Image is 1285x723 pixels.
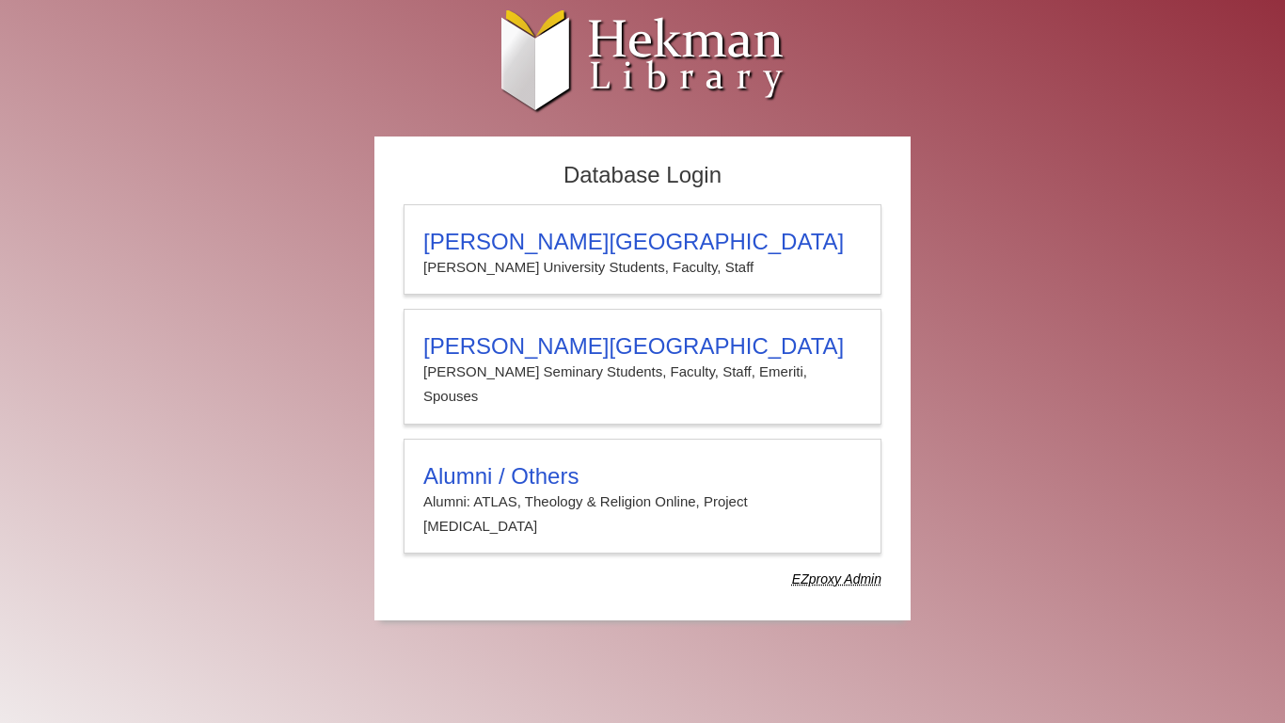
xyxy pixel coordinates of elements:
summary: Alumni / OthersAlumni: ATLAS, Theology & Religion Online, Project [MEDICAL_DATA] [423,463,862,539]
p: [PERSON_NAME] University Students, Faculty, Staff [423,255,862,280]
h2: Database Login [394,156,891,195]
p: [PERSON_NAME] Seminary Students, Faculty, Staff, Emeriti, Spouses [423,360,862,410]
h3: Alumni / Others [423,463,862,490]
a: [PERSON_NAME][GEOGRAPHIC_DATA][PERSON_NAME] Seminary Students, Faculty, Staff, Emeriti, Spouses [404,309,881,425]
p: Alumni: ATLAS, Theology & Religion Online, Project [MEDICAL_DATA] [423,490,862,539]
a: [PERSON_NAME][GEOGRAPHIC_DATA][PERSON_NAME] University Students, Faculty, Staff [404,204,881,295]
h3: [PERSON_NAME][GEOGRAPHIC_DATA] [423,333,862,360]
dfn: Use Alumni login [792,571,881,586]
h3: [PERSON_NAME][GEOGRAPHIC_DATA] [423,229,862,255]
